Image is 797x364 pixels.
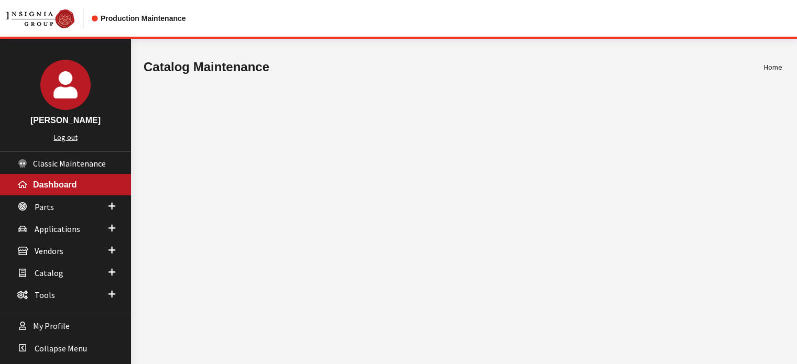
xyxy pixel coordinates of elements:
h3: [PERSON_NAME] [10,114,121,127]
div: Production Maintenance [92,13,186,24]
span: Catalog [35,268,63,278]
span: Tools [35,290,55,300]
h1: Catalog Maintenance [144,58,764,76]
span: Parts [35,202,54,212]
span: Dashboard [33,180,77,189]
span: Vendors [35,246,63,256]
li: Home [764,62,782,73]
span: My Profile [33,321,70,332]
span: Classic Maintenance [33,158,106,169]
span: Applications [35,224,80,234]
img: Kirsten Dart [40,60,91,110]
span: Collapse Menu [35,343,87,354]
img: Catalog Maintenance [6,9,74,28]
a: Log out [54,133,78,142]
a: Insignia Group logo [6,8,92,28]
